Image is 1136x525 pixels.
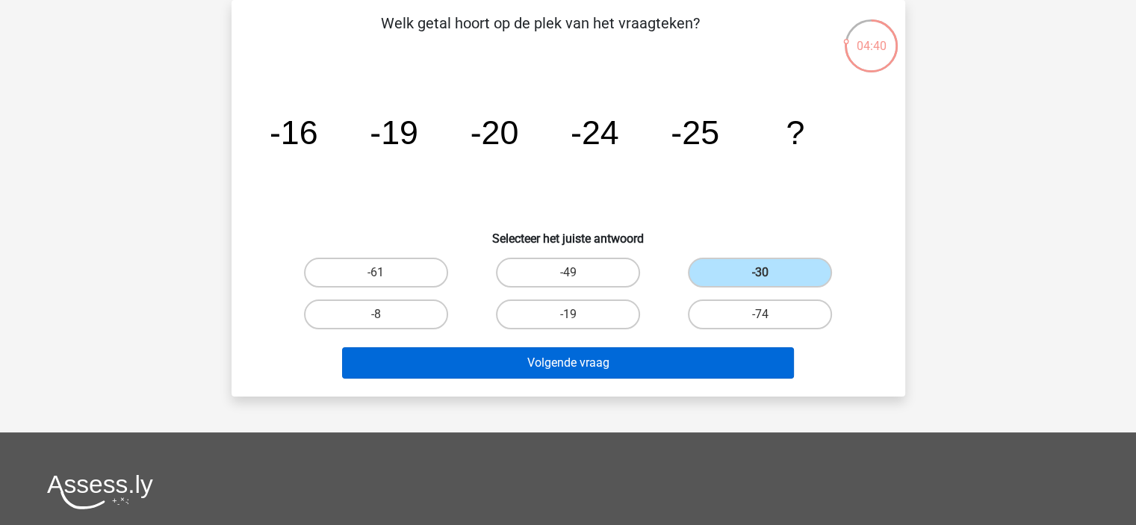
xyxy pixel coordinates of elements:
tspan: ? [786,114,804,151]
label: -8 [304,299,448,329]
label: -19 [496,299,640,329]
p: Welk getal hoort op de plek van het vraagteken? [255,12,825,57]
label: -61 [304,258,448,288]
div: 04:40 [843,18,899,55]
button: Volgende vraag [342,347,794,379]
tspan: -16 [269,114,317,151]
label: -74 [688,299,832,329]
tspan: -20 [470,114,518,151]
tspan: -25 [671,114,719,151]
label: -30 [688,258,832,288]
img: Assessly logo [47,474,153,509]
h6: Selecteer het juiste antwoord [255,220,881,246]
tspan: -24 [570,114,618,151]
tspan: -19 [370,114,418,151]
label: -49 [496,258,640,288]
